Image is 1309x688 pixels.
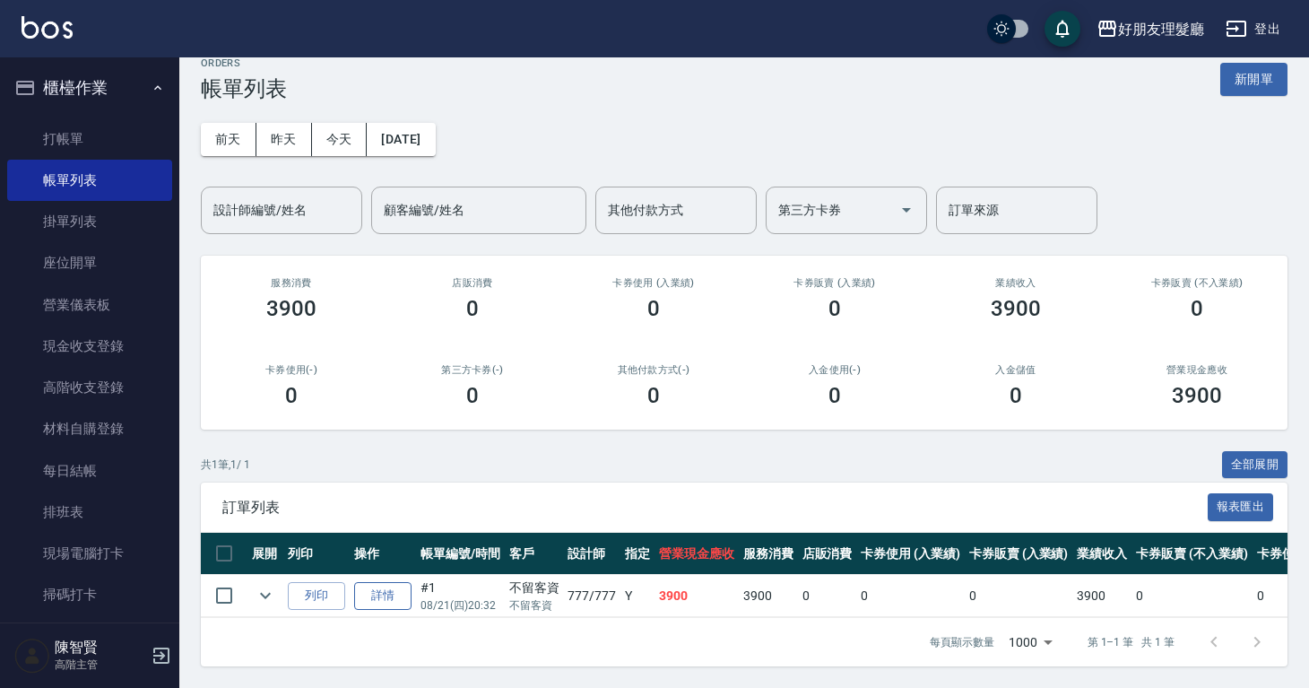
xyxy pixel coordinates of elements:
th: 卡券使用 (入業績) [856,533,965,575]
h3: 0 [466,296,479,321]
a: 詳情 [354,582,412,610]
h3: 0 [647,296,660,321]
th: 展開 [247,533,283,575]
h3: 3900 [266,296,316,321]
th: 服務消費 [739,533,798,575]
div: 好朋友理髮廳 [1118,18,1204,40]
td: 3900 [1072,575,1131,617]
td: 0 [856,575,965,617]
th: 卡券販賣 (不入業績) [1131,533,1252,575]
p: 08/21 (四) 20:32 [420,597,500,614]
th: 指定 [620,533,654,575]
h2: 店販消費 [403,277,542,289]
h3: 0 [1010,383,1022,408]
a: 打帳單 [7,118,172,160]
td: 0 [1131,575,1252,617]
button: 新開單 [1220,63,1287,96]
a: 掛單列表 [7,201,172,242]
a: 現場電腦打卡 [7,533,172,574]
button: 好朋友理髮廳 [1089,11,1211,48]
a: 新開單 [1220,70,1287,87]
h2: 第三方卡券(-) [403,364,542,376]
td: Y [620,575,654,617]
td: 777 /777 [563,575,620,617]
h2: 其他付款方式(-) [585,364,723,376]
a: 帳單列表 [7,160,172,201]
img: Person [14,638,50,674]
button: [DATE] [367,123,435,156]
p: 每頁顯示數量 [930,634,994,650]
button: 昨天 [256,123,312,156]
th: 帳單編號/時間 [416,533,505,575]
td: 0 [965,575,1073,617]
th: 操作 [350,533,416,575]
th: 營業現金應收 [654,533,739,575]
th: 業績收入 [1072,533,1131,575]
button: 今天 [312,123,368,156]
h3: 0 [466,383,479,408]
h2: 卡券販賣 (不入業績) [1128,277,1266,289]
h3: 0 [1191,296,1203,321]
a: 掃碼打卡 [7,574,172,615]
th: 設計師 [563,533,620,575]
h3: 0 [647,383,660,408]
h3: 0 [828,383,841,408]
img: Logo [22,16,73,39]
td: #1 [416,575,505,617]
p: 高階主管 [55,657,146,673]
h2: 業績收入 [947,277,1085,289]
a: 高階收支登錄 [7,367,172,408]
th: 客戶 [505,533,564,575]
button: 前天 [201,123,256,156]
div: 不留客資 [509,579,559,597]
p: 不留客資 [509,597,559,614]
button: save [1045,11,1080,47]
button: 報表匯出 [1208,493,1274,521]
button: 全部展開 [1222,451,1288,479]
p: 共 1 筆, 1 / 1 [201,457,250,473]
a: 排班表 [7,492,172,533]
button: Open [892,196,921,224]
th: 列印 [283,533,350,575]
td: 0 [798,575,857,617]
h3: 服務消費 [222,277,360,289]
h3: 帳單列表 [201,76,287,101]
h3: 3900 [1172,383,1222,408]
h3: 0 [285,383,298,408]
a: 營業儀表板 [7,284,172,326]
div: 1000 [1001,618,1059,666]
button: expand row [252,582,279,609]
a: 報表匯出 [1208,498,1274,515]
th: 卡券販賣 (入業績) [965,533,1073,575]
a: 材料自購登錄 [7,408,172,449]
span: 訂單列表 [222,499,1208,517]
h2: 入金儲值 [947,364,1085,376]
a: 每日結帳 [7,450,172,492]
h2: 卡券販賣 (入業績) [766,277,904,289]
td: 3900 [739,575,798,617]
h2: ORDERS [201,57,287,69]
button: 列印 [288,582,345,610]
button: 櫃檯作業 [7,65,172,111]
button: 登出 [1218,13,1287,46]
a: 座位開單 [7,242,172,283]
h2: 入金使用(-) [766,364,904,376]
h3: 0 [828,296,841,321]
h3: 3900 [991,296,1041,321]
td: 3900 [654,575,739,617]
a: 現金收支登錄 [7,326,172,367]
h2: 卡券使用(-) [222,364,360,376]
h5: 陳智賢 [55,639,146,657]
th: 店販消費 [798,533,857,575]
p: 第 1–1 筆 共 1 筆 [1088,634,1175,650]
h2: 營業現金應收 [1128,364,1266,376]
h2: 卡券使用 (入業績) [585,277,723,289]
